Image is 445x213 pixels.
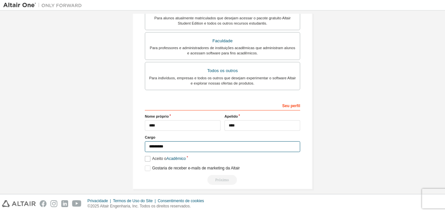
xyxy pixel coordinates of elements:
div: Consentimento de cookies [158,198,208,203]
div: Para indivíduos, empresas e todos os outros que desejam experimentar o software Altair e explorar... [149,75,296,86]
label: Cargo [145,135,300,140]
img: Altair One [3,2,85,9]
img: altair_logo.svg [2,200,36,207]
div: Seu perfil [145,100,300,110]
font: 2025 Altair Engenharia, Inc. Todos os direitos reservados. [90,204,191,208]
img: linkedin.svg [61,200,68,207]
div: Para alunos atualmente matriculados que desejam acessar o pacote gratuito Altair Student Edition ... [149,15,296,26]
div: You need to provide your academic email [145,175,300,185]
label: Aceito o [145,156,186,162]
a: Acadêmico [166,156,186,161]
div: Todos os outros [149,66,296,75]
img: youtube.svg [72,200,82,207]
div: Termos de Uso do Site [113,198,158,203]
label: Apelido [224,114,300,119]
div: Privacidade [87,198,113,203]
img: facebook.svg [40,200,47,207]
div: Para professores e administradores de instituições acadêmicas que administram alunos e acessam so... [149,45,296,56]
img: instagram.svg [50,200,57,207]
div: Faculdade [149,36,296,46]
label: Nome próprio [145,114,221,119]
p: © [87,203,208,209]
label: Gostaria de receber e-mails de marketing da Altair [145,165,240,171]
